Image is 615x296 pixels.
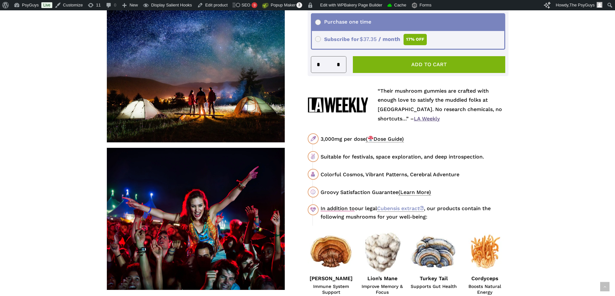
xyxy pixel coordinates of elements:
[321,188,508,196] div: Groovy Satisfaction Guarantee
[315,19,371,25] span: Purchase one time
[308,283,355,295] span: Immune System Support
[321,205,355,211] u: In addition to
[597,2,602,8] img: Avatar photo
[461,229,508,276] img: Cordyceps Mushroom Illustration
[321,153,508,161] div: Suitable for festivals, space exploration, and deep introspection.
[398,189,431,196] span: (Learn More)
[321,204,508,221] div: our legal , our products contain the following mushrooms for your well-being:
[308,97,368,113] img: La Weekly Logo
[321,135,508,143] div: 3,000mg per dose
[378,87,508,124] p: “Their mushroom gummies are crafted with enough love to satisfy the muddied folks at [GEOGRAPHIC_...
[378,36,400,42] span: / month
[321,170,508,179] div: Colorful Cosmos, Vibrant Patterns, Cerebral Adventure
[360,36,377,42] span: 37.35
[410,283,457,289] span: Supports Gut Health
[461,283,508,295] span: Boosts Natural Energy
[322,56,334,73] input: Product quantity
[315,36,427,42] span: Subscribe for
[359,229,406,276] img: Lions Mane Mushroom Illustration
[367,275,397,281] strong: Lion’s Mane
[360,36,363,42] span: $
[366,136,404,142] span: ( Dose Guide)
[296,2,302,8] span: 3
[410,229,457,276] img: Turkey Tail Mushroom Illustration
[368,136,373,141] img: 🍄
[420,275,448,281] strong: Turkey Tail
[414,116,440,122] a: LA Weekly
[359,283,406,295] span: Improve Memory & Focus
[377,205,424,212] a: Cubensis extract
[251,2,257,8] div: 9
[353,56,506,73] button: Add to cart
[308,229,355,276] img: Red Reishi Mushroom Illustration
[471,275,498,281] strong: Cordyceps
[600,282,610,291] a: Back to top
[41,2,52,8] a: Live
[569,3,595,7] span: The PsyGuys
[310,275,353,281] strong: [PERSON_NAME]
